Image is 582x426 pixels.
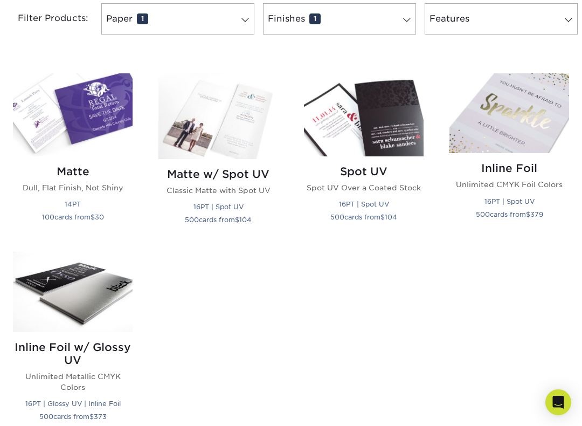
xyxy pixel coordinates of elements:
span: 500 [330,213,344,221]
p: Dull, Flat Finish, Not Shiny [13,182,133,193]
small: cards from [330,213,397,221]
p: Spot UV Over a Coated Stock [304,182,424,193]
small: cards from [42,213,104,221]
h2: Inline Foil w/ Glossy UV [13,341,133,367]
small: cards from [185,216,252,224]
span: $ [380,213,385,221]
h2: Inline Foil [449,162,569,175]
a: Features [425,3,578,35]
a: Matte Postcards Matte Dull, Flat Finish, Not Shiny 14PT 100cards from$30 [13,73,133,239]
small: cards from [476,210,543,218]
p: Unlimited CMYK Foil Colors [449,179,569,190]
a: Paper1 [101,3,254,35]
span: $ [91,213,95,221]
span: 373 [94,413,107,421]
h2: Spot UV [304,165,424,178]
p: Classic Matte with Spot UV [158,185,278,196]
span: 30 [95,213,104,221]
span: $ [235,216,239,224]
span: 500 [185,216,199,224]
img: Inline Foil w/ Glossy UV Postcards [13,252,133,332]
span: 379 [530,210,543,218]
img: Spot UV Postcards [304,73,424,156]
div: Open Intercom Messenger [545,389,571,415]
span: 500 [476,210,490,218]
img: Matte w/ Spot UV Postcards [158,73,278,159]
img: Matte Postcards [13,73,133,156]
a: Finishes1 [263,3,416,35]
small: 14PT [65,200,81,208]
small: 16PT | Spot UV [193,203,244,211]
span: 1 [137,13,148,24]
a: Spot UV Postcards Spot UV Spot UV Over a Coated Stock 16PT | Spot UV 500cards from$104 [304,73,424,239]
a: Matte w/ Spot UV Postcards Matte w/ Spot UV Classic Matte with Spot UV 16PT | Spot UV 500cards fr... [158,73,278,239]
small: 16PT | Spot UV [339,200,389,208]
small: 16PT | Spot UV [484,197,535,205]
span: $ [526,210,530,218]
p: Unlimited Metallic CMYK Colors [13,371,133,393]
span: 1 [309,13,321,24]
span: $ [89,413,94,421]
span: 100 [42,213,54,221]
h2: Matte [13,165,133,178]
span: 104 [385,213,397,221]
a: Inline Foil Postcards Inline Foil Unlimited CMYK Foil Colors 16PT | Spot UV 500cards from$379 [449,73,569,239]
small: 16PT | Glossy UV | Inline Foil [25,400,121,408]
small: cards from [39,413,107,421]
span: 500 [39,413,53,421]
h2: Matte w/ Spot UV [158,168,278,181]
img: Inline Foil Postcards [449,73,569,153]
span: 104 [239,216,252,224]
